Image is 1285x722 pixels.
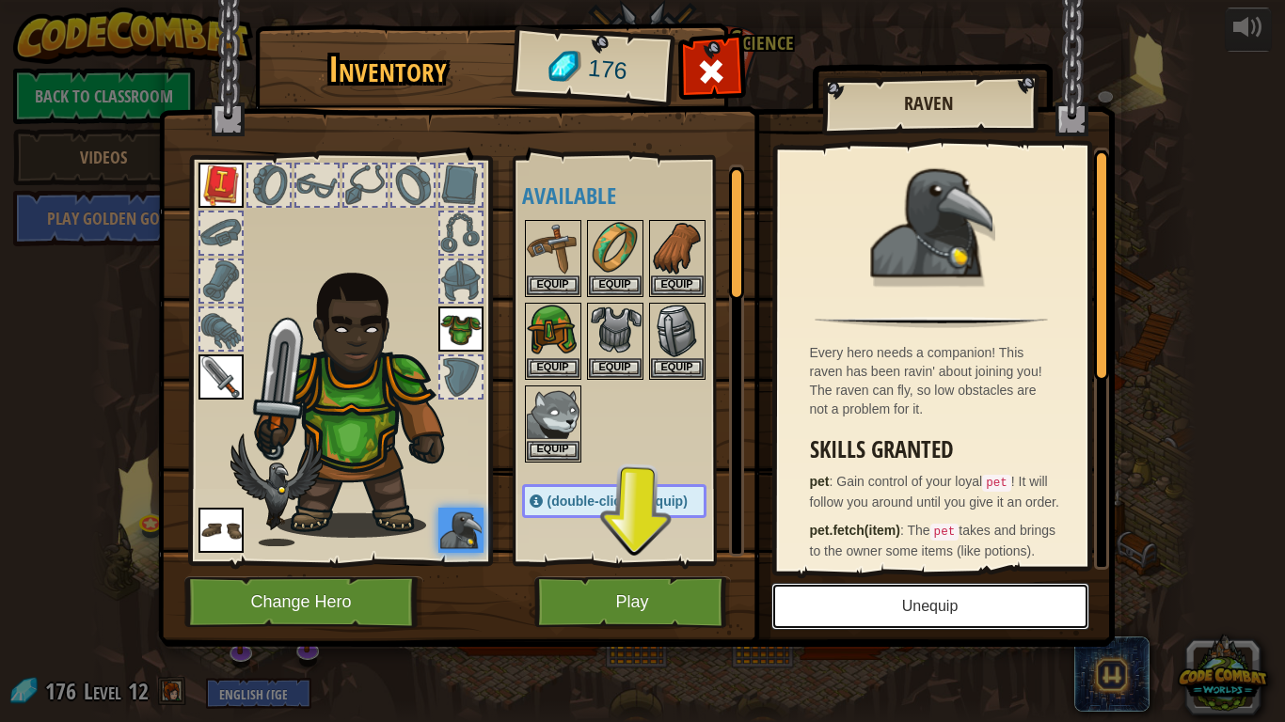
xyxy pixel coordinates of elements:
strong: pet [810,474,830,489]
img: portrait.png [651,222,704,275]
span: : [900,523,908,538]
img: raven-paper-doll.png [230,433,323,546]
img: portrait.png [438,508,484,553]
span: Gain control of your loyal ! It will follow you around until you give it an order. [810,474,1059,510]
code: pet [930,524,960,541]
span: The takes and brings to the owner some items (like potions). [810,523,1056,558]
img: portrait.png [527,387,579,440]
button: Equip [527,441,579,461]
img: portrait.png [651,305,704,357]
img: portrait.png [198,163,244,208]
span: 176 [586,52,628,88]
button: Unequip [771,583,1089,630]
button: Equip [527,358,579,378]
button: Equip [589,275,642,295]
img: portrait.png [589,222,642,275]
img: portrait.png [870,162,992,284]
img: portrait.png [198,354,244,400]
h3: Skills Granted [810,437,1063,463]
img: hr.png [815,317,1047,328]
h4: Available [522,183,744,208]
strong: pet.fetch(item) [810,523,900,538]
button: Equip [651,358,704,378]
img: Gordon_Stalwart_Hair.png [246,262,478,538]
button: Equip [589,358,642,378]
span: : [830,474,837,489]
code: pet [982,475,1011,492]
img: portrait.png [527,222,579,275]
img: portrait.png [438,306,484,352]
button: Change Hero [184,576,423,628]
button: Equip [527,275,579,295]
div: Every hero needs a companion! This raven has been ravin' about joining you! The raven can fly, so... [810,343,1063,418]
img: portrait.png [527,305,579,357]
button: Play [534,576,731,628]
span: (double-click to equip) [547,494,688,509]
img: portrait.png [589,305,642,357]
button: Equip [651,275,704,295]
img: portrait.png [198,508,244,553]
h1: Inventory [268,50,508,89]
h2: Raven [841,93,1018,114]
